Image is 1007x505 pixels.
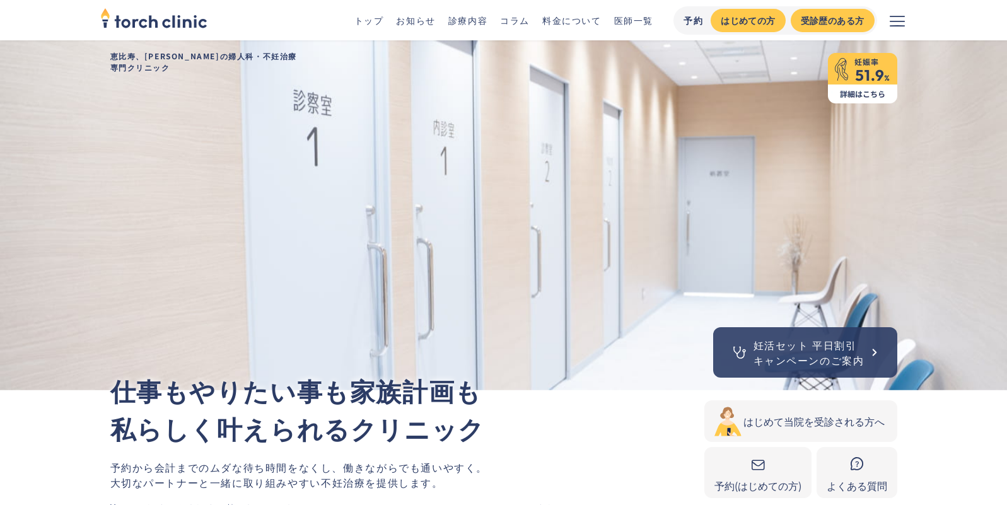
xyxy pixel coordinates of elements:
[817,447,897,498] a: よくある質問
[110,475,321,490] span: 大切なパートナーと一緒に取り組みやすい
[448,14,487,26] a: 診療内容
[354,14,384,26] a: トップ
[754,337,864,368] div: 妊活セット 平日割引 キャンペーンのご案内
[713,327,897,378] a: 妊活セット 平日割引キャンペーンのご案内
[542,14,602,26] a: 料金について
[100,9,207,32] a: home
[500,14,530,26] a: コラム
[743,414,885,429] div: はじめて当院を受診される方へ
[110,371,704,447] p: 仕事もやりたい事も家族計画も 私らしく叶えられるクリニック
[614,14,653,26] a: 医師一覧
[396,14,435,26] a: お知らせ
[827,478,887,493] div: よくある質問
[100,4,207,32] img: torch clinic
[110,460,704,490] p: 働きながらでも通いやすく。 不妊治療を提供します。
[731,344,748,361] img: 聴診器のアイコン
[110,460,344,475] span: 予約から会計までのムダな待ち時間をなくし、
[684,14,703,27] div: 予約
[791,9,875,32] a: 受診歴のある方
[711,9,785,32] a: はじめての方
[704,400,897,442] a: はじめて当院を受診される方へ
[714,478,801,493] div: 予約(はじめての方)
[100,40,907,83] h1: 恵比寿、[PERSON_NAME]の婦人科・不妊治療 専門クリニック
[721,14,775,27] div: はじめての方
[704,447,812,498] a: 予約(はじめての方)
[801,14,864,27] div: 受診歴のある方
